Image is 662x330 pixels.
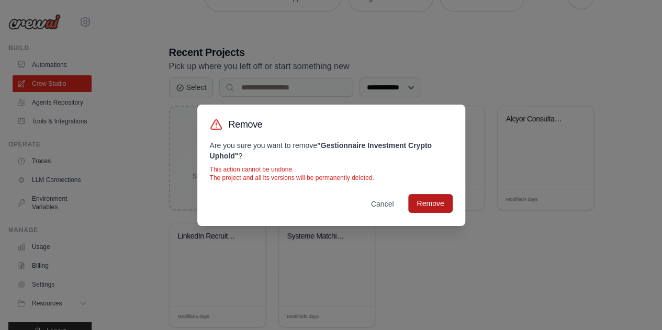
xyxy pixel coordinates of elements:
p: The project and all its versions will be permanently deleted. [210,174,453,182]
p: Are you sure you want to remove ? [210,140,453,161]
p: This action cannot be undone. [210,165,453,174]
h3: Remove [229,117,263,132]
button: Cancel [363,195,402,213]
strong: " Gestionnaire Investment Crypto Uphold " [210,141,432,160]
button: Remove [408,194,452,213]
